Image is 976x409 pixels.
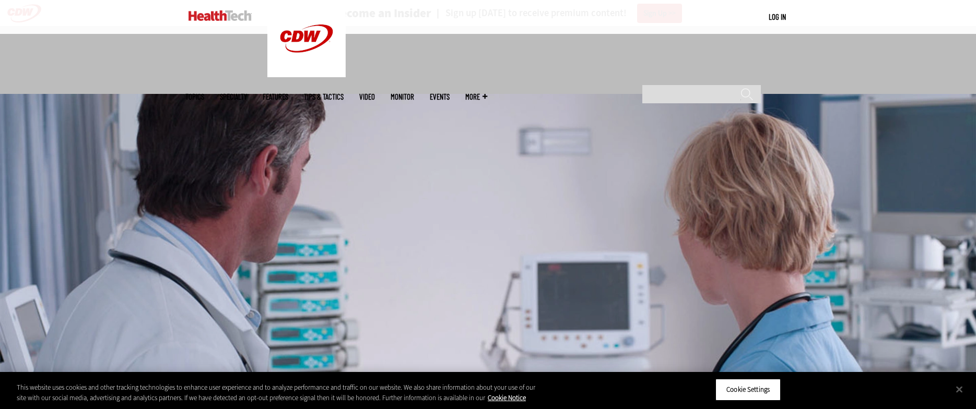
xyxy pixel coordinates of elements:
img: Home [189,10,252,21]
span: More [465,93,487,101]
a: Log in [769,12,786,21]
a: Video [359,93,375,101]
span: Specialty [220,93,247,101]
a: Events [430,93,450,101]
a: Features [263,93,288,101]
a: CDW [267,69,346,80]
div: This website uses cookies and other tracking technologies to enhance user experience and to analy... [17,382,537,403]
div: User menu [769,11,786,22]
a: More information about your privacy [488,393,526,402]
button: Close [948,378,971,401]
button: Cookie Settings [715,379,781,401]
span: Topics [185,93,204,101]
a: MonITor [391,93,414,101]
a: Tips & Tactics [304,93,344,101]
